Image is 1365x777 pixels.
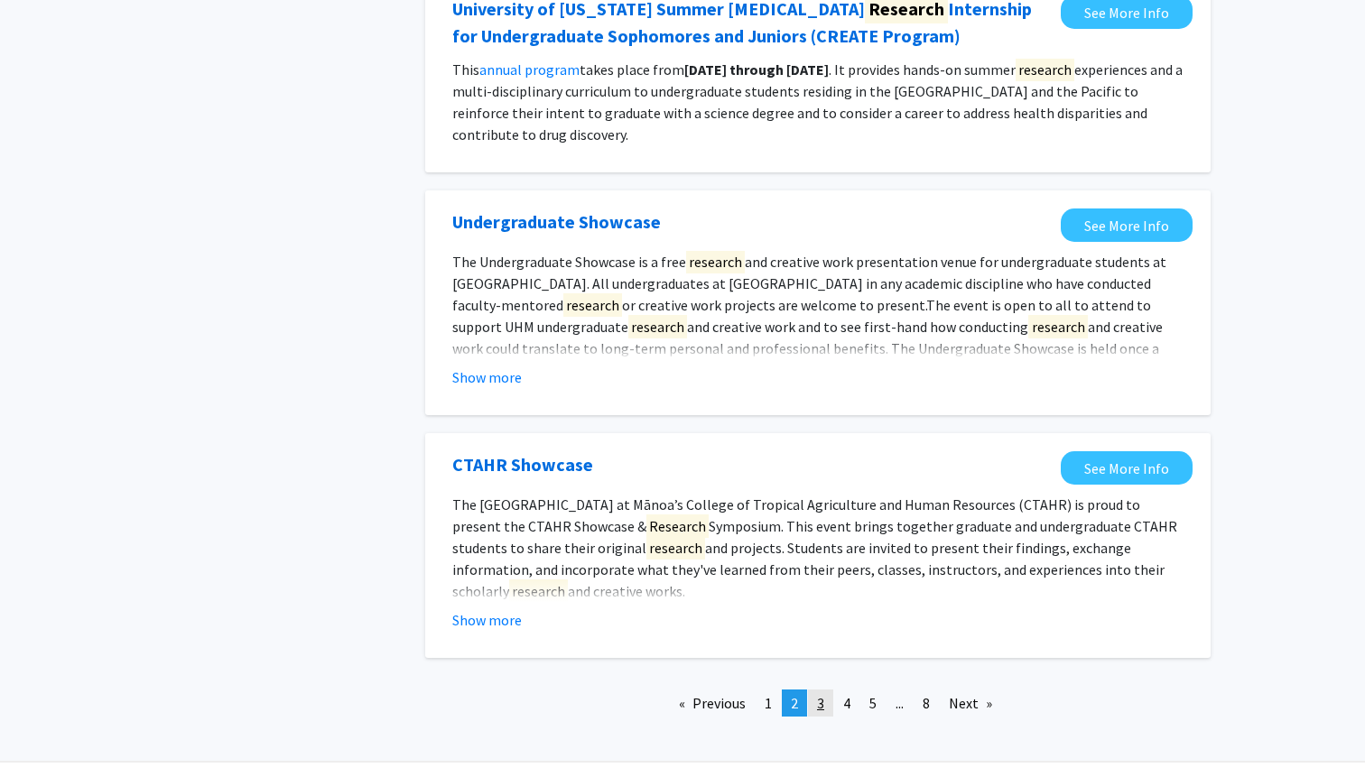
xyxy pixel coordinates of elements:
span: 1 [765,694,772,712]
span: The Undergraduate Showcase is a free and creative work presentation venue for undergraduate stude... [452,250,1166,317]
a: Opens in a new tab [452,451,593,478]
mark: research [509,579,568,603]
span: ... [896,694,904,712]
ul: Pagination [425,689,1211,717]
button: Show more [452,366,522,388]
mark: Research [646,514,709,538]
span: This [452,60,479,79]
a: Previous page [670,689,755,717]
a: Next page [940,689,1001,717]
mark: research [686,250,745,273]
a: Opens in a new tab [1061,208,1193,242]
a: annual program [479,60,580,79]
span: takes place from [580,60,684,79]
span: 8 [923,694,930,712]
a: Opens in a new tab [1061,451,1193,485]
mark: research [1016,58,1074,81]
span: 3 [817,694,824,712]
strong: [DATE] through [DATE] [684,60,829,79]
a: Opens in a new tab [452,208,661,236]
mark: research [1028,315,1087,338]
p: The [GEOGRAPHIC_DATA] at Mānoa’s College of Tropical Agriculture and Human Resources (CTAHR) is p... [452,494,1184,602]
span: 2 [791,694,798,712]
span: 4 [843,694,850,712]
mark: research [646,536,705,560]
button: Show more [452,609,522,631]
iframe: Chat [14,696,77,763]
mark: research [628,315,687,338]
mark: research [563,293,622,317]
span: 5 [869,694,877,712]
